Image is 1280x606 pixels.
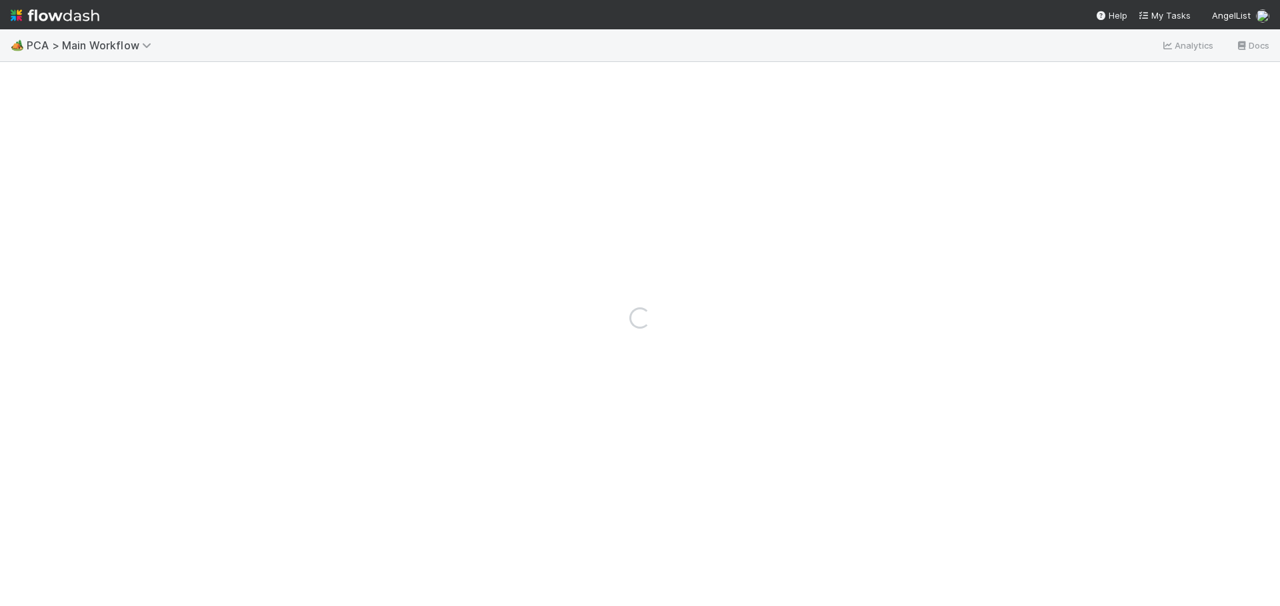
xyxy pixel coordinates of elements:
div: Help [1095,9,1127,22]
img: logo-inverted-e16ddd16eac7371096b0.svg [11,4,99,27]
span: AngelList [1212,10,1251,21]
a: My Tasks [1138,9,1191,22]
span: My Tasks [1138,10,1191,21]
img: avatar_574f8970-b283-40ff-a3d7-26909d9947cc.png [1256,9,1269,23]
